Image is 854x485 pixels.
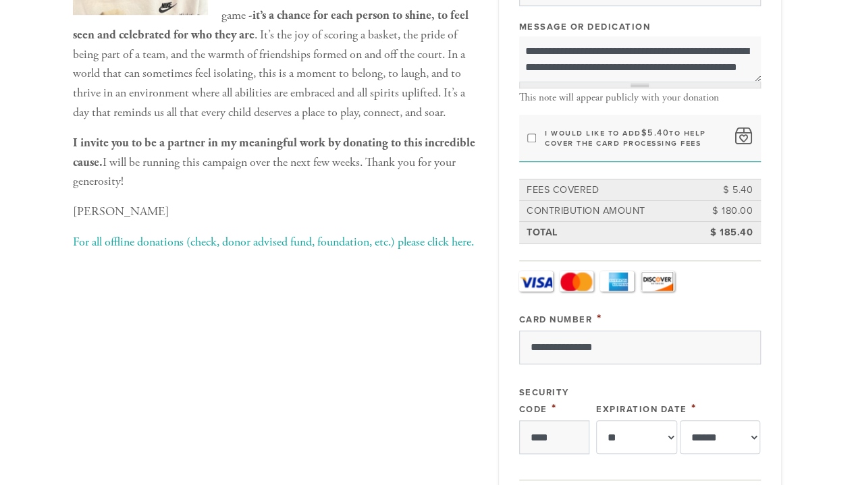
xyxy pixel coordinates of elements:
[545,128,726,148] label: I would like to add to help cover the card processing fees
[519,271,553,291] a: Visa
[694,223,755,242] td: $ 185.40
[519,387,569,415] label: Security Code
[552,401,557,416] span: This field is required.
[641,271,674,291] a: Discover
[691,401,697,416] span: This field is required.
[596,420,677,454] select: Expiration Date month
[647,127,669,138] span: 5.40
[597,311,602,326] span: This field is required.
[73,7,469,42] b: it’s a chance for each person to shine, to feel seen and celebrated for who they are
[694,181,755,200] td: $ 5.40
[525,181,694,200] td: Fees covered
[519,314,593,325] label: Card Number
[73,202,478,222] p: [PERSON_NAME]
[596,404,687,415] label: Expiration Date
[525,223,694,242] td: Total
[694,202,755,221] td: $ 180.00
[641,127,648,138] span: $
[73,234,474,250] a: For all offline donations (check, donor advised fund, foundation, etc.) please click here.
[519,92,761,104] div: This note will appear publicly with your donation
[600,271,634,291] a: Amex
[73,135,475,170] b: I invite you to be a partner in my meaningful work by donating to this incredible cause.
[73,134,478,192] p: I will be running this campaign over the next few weeks. Thank you for your generosity!
[519,21,651,33] label: Message or dedication
[680,420,761,454] select: Expiration Date year
[525,202,694,221] td: Contribution Amount
[560,271,593,291] a: MasterCard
